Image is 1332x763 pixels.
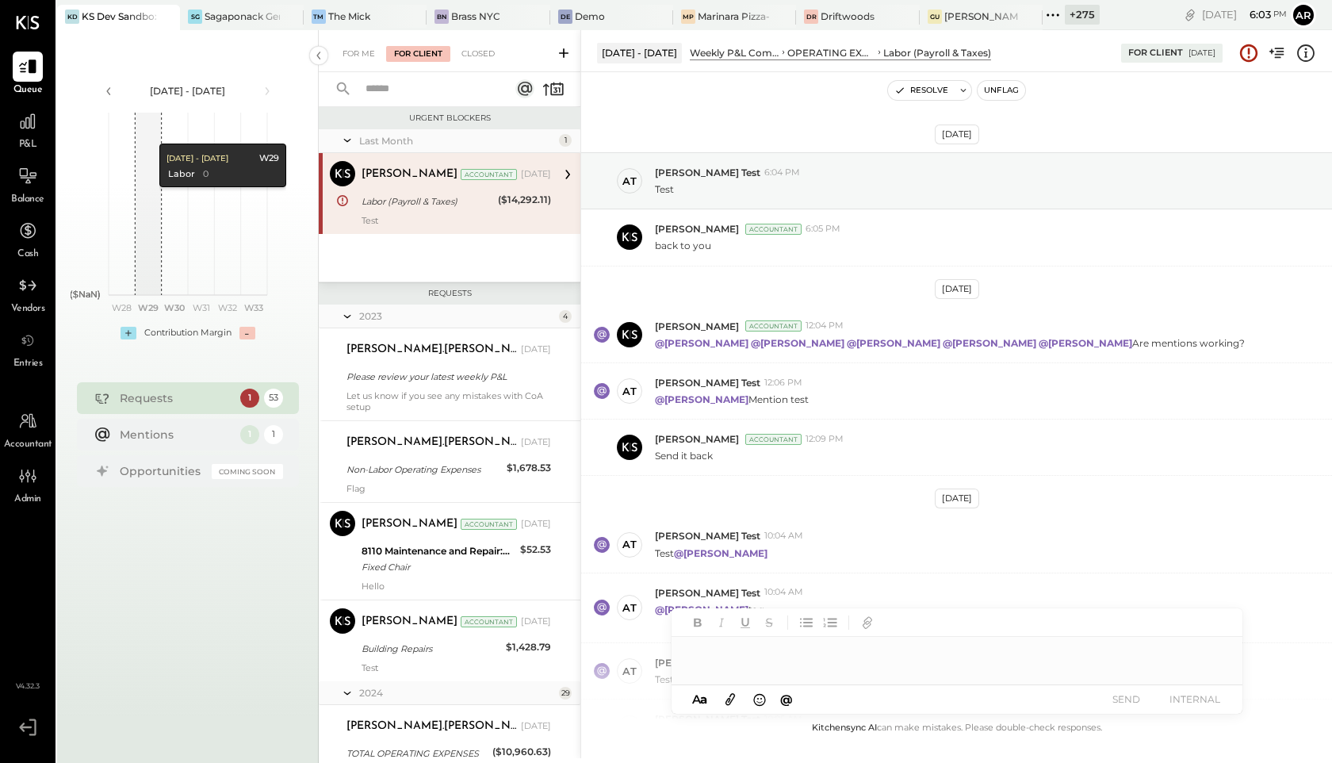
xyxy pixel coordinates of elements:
div: [DATE] [521,720,551,733]
button: Unflag [978,81,1025,100]
span: [PERSON_NAME] Test [655,656,760,669]
div: [DATE] - [DATE] [166,153,228,164]
div: Accountant [461,616,517,627]
div: Let us know if you see any mistakes with CoA setup [346,390,551,412]
div: SG [188,10,202,24]
div: [DATE] [521,615,551,628]
div: Flag [346,483,551,494]
strong: @[PERSON_NAME] [751,337,844,349]
div: [PERSON_NAME] Union Market [944,10,1019,23]
div: OPERATING EXPENSES SUMMARY [787,46,875,59]
div: KS Dev Sandbox [82,10,156,23]
button: Bold [687,612,708,633]
div: Last Month [359,134,555,148]
div: Labor (Payroll & Taxes) [362,194,493,209]
p: Test [655,182,674,196]
span: 6:04 PM [764,167,800,179]
div: [PERSON_NAME].[PERSON_NAME] [346,435,518,451]
button: INTERNAL [1163,688,1227,710]
div: AT [622,600,637,615]
div: 2023 [359,309,555,323]
div: Weekly P&L Comparison [690,46,779,59]
div: 0 [202,168,208,181]
span: Cash [17,247,38,262]
a: P&L [1,106,55,152]
strong: @[PERSON_NAME] [655,337,748,349]
span: Accountant [4,438,52,452]
div: [DATE] [521,168,551,181]
div: Coming Soon [212,464,283,479]
div: The Mick [328,10,370,23]
text: W31 [192,302,209,313]
div: $52.53 [520,542,551,558]
span: 10:04 AM [764,586,803,599]
span: 10:04 AM [764,530,803,543]
span: Queue [13,83,43,98]
div: ($14,292.11) [498,192,551,208]
span: 12:09 PM [806,433,844,446]
div: ($10,960.63) [492,744,551,760]
strong: @[PERSON_NAME] [655,604,748,615]
span: [PERSON_NAME] [655,320,739,333]
div: [DATE] [935,489,979,508]
div: AT [622,174,637,189]
div: Labor (Payroll & Taxes) [883,46,991,59]
button: Aa [687,691,713,708]
div: Accountant [745,434,802,445]
div: Opportunities [120,463,204,479]
button: Add URL [857,612,878,633]
a: Balance [1,161,55,207]
span: [PERSON_NAME] Test [655,376,760,389]
text: ($NaN) [70,289,101,300]
p: Test [655,673,770,686]
div: Brass NYC [451,10,500,23]
div: Please review your latest weekly P&L [346,369,546,385]
div: Mentions [120,427,232,443]
text: W30 [164,302,185,313]
p: Mention test [655,393,809,406]
strong: @[PERSON_NAME] [943,337,1036,349]
div: Urgent Blockers [327,113,572,124]
div: [DATE] [521,436,551,449]
div: Test [362,215,551,226]
span: Balance [11,193,44,207]
div: + [121,327,136,339]
a: Queue [1,52,55,98]
div: [PERSON_NAME] [362,516,457,532]
span: Admin [14,493,41,507]
span: [PERSON_NAME] [655,222,739,236]
div: [DATE] [1188,48,1215,59]
text: W32 [218,302,237,313]
strong: @[PERSON_NAME] [655,393,748,405]
div: W29 [258,152,278,165]
div: AT [622,384,637,399]
text: W29 [138,302,159,313]
div: 1 [240,425,259,444]
div: 8110 Maintenance and Repair:Building Repairs [362,543,515,559]
div: De [558,10,572,24]
div: AT [622,664,637,679]
strong: @[PERSON_NAME] [847,337,940,349]
div: 29 [559,687,572,700]
div: Marinara Pizza- [GEOGRAPHIC_DATA] [698,10,772,23]
button: Italic [711,612,732,633]
div: 1 [264,425,283,444]
p: back to you [655,239,711,252]
span: P&L [19,138,37,152]
div: Non-Labor Operating Expenses [346,462,502,477]
span: [PERSON_NAME] [655,432,739,446]
div: TOTAL OPERATING EXPENSES [346,746,488,761]
span: [PERSON_NAME] Test [655,529,760,543]
div: 1 [559,134,572,147]
text: W33 [244,302,263,313]
div: [PERSON_NAME].[PERSON_NAME] [346,342,518,358]
div: Building Repairs [362,641,501,657]
button: SEND [1095,688,1158,710]
div: tag [655,603,764,616]
div: Test [362,662,551,673]
span: 12:06 PM [764,377,802,389]
strong: @[PERSON_NAME] [1039,337,1132,349]
div: [DATE] - [DATE] [597,43,682,63]
span: Vendors [11,302,45,316]
p: Are mentions working? [655,336,1245,350]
